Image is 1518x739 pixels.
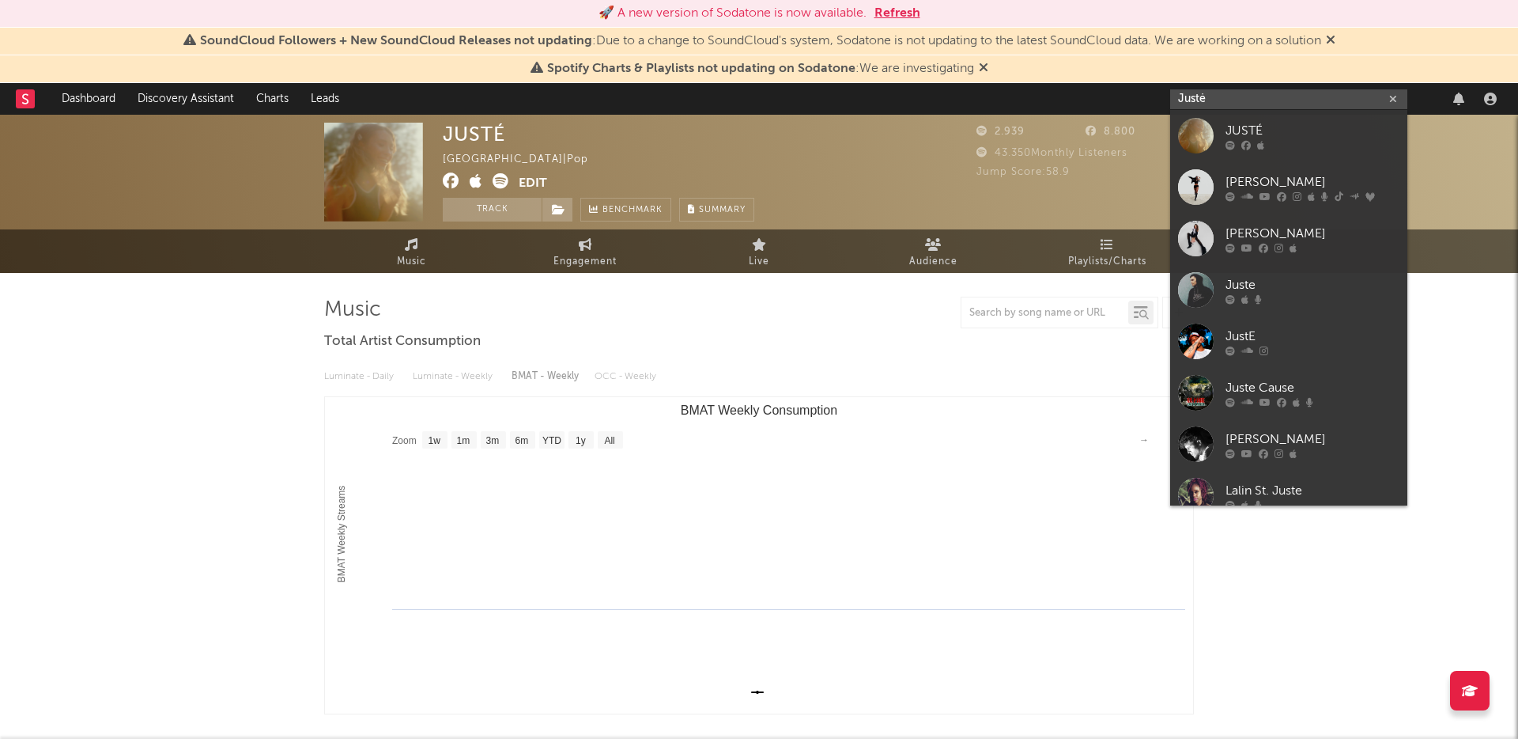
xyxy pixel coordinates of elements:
[909,252,957,271] span: Audience
[679,198,754,222] button: Summary
[1225,327,1399,346] div: JustE
[200,35,592,47] span: SoundCloud Followers + New SoundCloud Releases not updating
[602,201,663,220] span: Benchmark
[553,252,617,271] span: Engagement
[245,83,300,115] a: Charts
[874,4,920,23] button: Refresh
[599,4,867,23] div: 🚀 A new version of Sodatone is now available.
[976,127,1025,137] span: 2.939
[325,397,1193,714] svg: BMAT Weekly Consumption
[324,332,481,351] span: Total Artist Consumption
[336,486,347,583] text: BMAT Weekly Streams
[749,252,769,271] span: Live
[1086,127,1135,137] span: 8.800
[126,83,245,115] a: Discovery Assistant
[1170,213,1407,264] a: [PERSON_NAME]
[300,83,350,115] a: Leads
[1225,275,1399,294] div: Juste
[681,404,837,417] text: BMAT Weekly Consumption
[580,198,671,222] a: Benchmark
[397,252,426,271] span: Music
[1170,264,1407,316] a: Juste
[443,198,542,222] button: Track
[515,435,529,446] text: 6m
[1170,316,1407,367] a: JustE
[547,63,855,75] span: Spotify Charts & Playlists not updating on Sodatone
[1170,161,1407,213] a: [PERSON_NAME]
[547,63,974,75] span: : We are investigating
[604,435,614,446] text: All
[200,35,1321,47] span: : Due to a change to SoundCloud's system, Sodatone is not updating to the latest SoundCloud data....
[498,229,672,273] a: Engagement
[1020,229,1194,273] a: Playlists/Charts
[1170,89,1407,109] input: Search for artists
[519,173,547,193] button: Edit
[51,83,126,115] a: Dashboard
[324,229,498,273] a: Music
[976,148,1127,158] span: 43.350 Monthly Listeners
[1225,224,1399,243] div: [PERSON_NAME]
[1225,378,1399,397] div: Juste Cause
[979,63,988,75] span: Dismiss
[699,206,746,214] span: Summary
[486,435,500,446] text: 3m
[1326,35,1335,47] span: Dismiss
[1225,481,1399,500] div: Lalin St. Juste
[1170,470,1407,521] a: Lalin St. Juste
[1139,434,1149,445] text: →
[443,123,505,146] div: JUSTÉ
[1225,121,1399,140] div: JUSTÉ
[1170,419,1407,470] a: [PERSON_NAME]
[846,229,1020,273] a: Audience
[1068,252,1146,271] span: Playlists/Charts
[443,150,606,169] div: [GEOGRAPHIC_DATA] | Pop
[976,167,1070,177] span: Jump Score: 58.9
[1170,110,1407,161] a: JUSTÉ
[1225,430,1399,449] div: [PERSON_NAME]
[457,435,470,446] text: 1m
[672,229,846,273] a: Live
[1225,172,1399,191] div: [PERSON_NAME]
[429,435,441,446] text: 1w
[961,307,1128,320] input: Search by song name or URL
[392,435,417,446] text: Zoom
[542,435,561,446] text: YTD
[576,435,586,446] text: 1y
[1170,367,1407,419] a: Juste Cause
